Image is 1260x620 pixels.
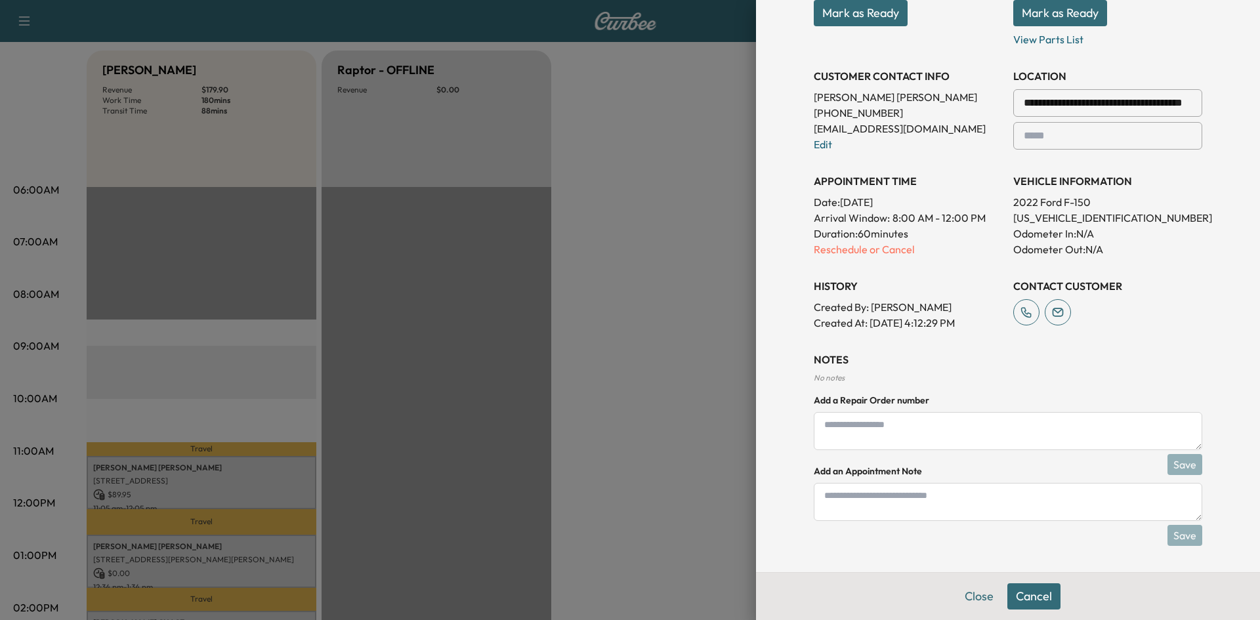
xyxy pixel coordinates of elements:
h3: LOCATION [1013,68,1202,84]
p: [PHONE_NUMBER] [814,105,1003,121]
h3: CUSTOMER CONTACT INFO [814,68,1003,84]
p: Date: [DATE] [814,194,1003,210]
h3: NOTES [814,352,1202,367]
p: Duration: 60 minutes [814,226,1003,241]
p: View Parts List [1013,26,1202,47]
p: 2022 Ford F-150 [1013,194,1202,210]
p: Reschedule or Cancel [814,241,1003,257]
a: Edit [814,138,832,151]
h4: Add a Repair Order number [814,394,1202,407]
h3: CONTACT CUSTOMER [1013,278,1202,294]
p: [US_VEHICLE_IDENTIFICATION_NUMBER] [1013,210,1202,226]
p: Odometer Out: N/A [1013,241,1202,257]
h4: Add an Appointment Note [814,465,1202,478]
p: Odometer In: N/A [1013,226,1202,241]
div: No notes [814,373,1202,383]
p: Created At : [DATE] 4:12:29 PM [814,315,1003,331]
h3: History [814,278,1003,294]
h3: VEHICLE INFORMATION [1013,173,1202,189]
h3: APPOINTMENT TIME [814,173,1003,189]
button: Close [956,583,1002,610]
p: [PERSON_NAME] [PERSON_NAME] [814,89,1003,105]
p: Created By : [PERSON_NAME] [814,299,1003,315]
span: 8:00 AM - 12:00 PM [892,210,986,226]
button: Cancel [1007,583,1060,610]
p: [EMAIL_ADDRESS][DOMAIN_NAME] [814,121,1003,136]
p: Arrival Window: [814,210,1003,226]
